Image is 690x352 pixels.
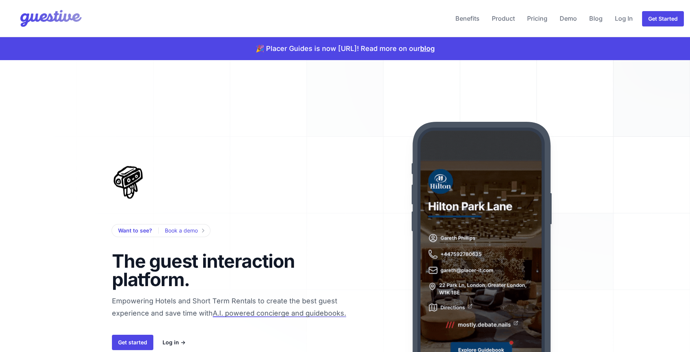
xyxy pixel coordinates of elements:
[586,9,606,28] a: Blog
[112,252,308,289] h1: The guest interaction platform.
[524,9,550,28] a: Pricing
[557,9,580,28] a: Demo
[452,9,483,28] a: Benefits
[112,297,370,350] span: Empowering Hotels and Short Term Rentals to create the best guest experience and save time with
[163,338,186,347] a: Log in →
[256,43,435,54] p: 🎉 Placer Guides is now [URL]! Read more on our
[642,11,684,26] a: Get Started
[612,9,636,28] a: Log In
[112,335,153,350] a: Get started
[420,44,435,52] a: blog
[213,309,346,317] span: A.I. powered concierge and guidebooks.
[165,226,204,235] a: Book a demo
[6,3,84,34] img: Your Company
[489,9,518,28] a: Product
